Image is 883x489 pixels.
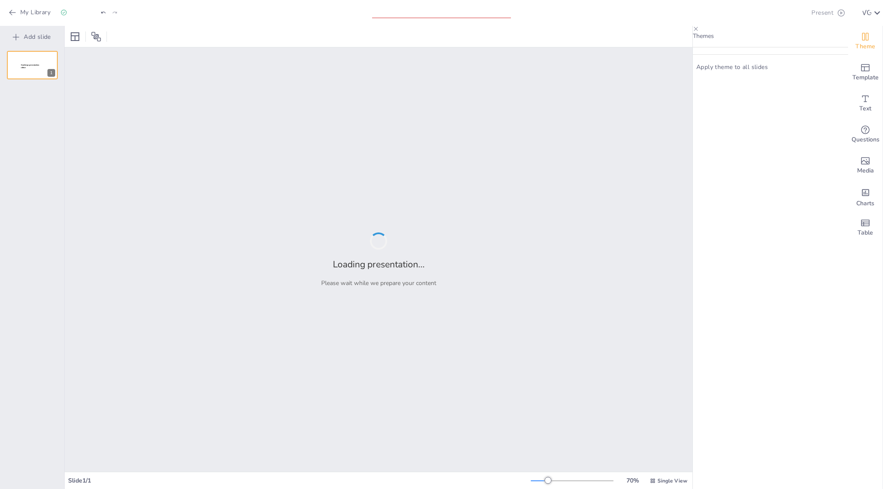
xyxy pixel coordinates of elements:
div: Slide 1 / 1 [68,476,531,485]
p: Themes [693,32,848,40]
span: Table [858,228,873,238]
span: Position [91,31,101,42]
div: Add text boxes [848,88,883,119]
span: Theme [855,42,875,51]
button: Export to PowerPoint [790,4,806,22]
div: V G [862,9,871,16]
input: Insert title [372,6,501,18]
span: Sendsteps presentation editor [21,64,39,69]
div: Add charts and graphs [848,181,883,212]
div: Saved [60,9,87,17]
div: 70 % [622,476,643,485]
span: Questions [852,135,880,144]
div: Add a table [848,212,883,243]
div: Add images, graphics, shapes or video [848,150,883,181]
h2: Loading presentation... [333,258,425,270]
span: Single View [658,477,687,484]
div: Get real-time input from your audience [848,119,883,150]
span: Charts [856,199,874,208]
button: Apply theme to all slides [693,62,771,73]
div: 1 [7,51,58,79]
button: V G [862,4,871,22]
div: 1 [47,69,55,77]
button: My Library [6,6,54,19]
button: Present [808,4,847,22]
div: Layout [68,30,82,44]
div: Add ready made slides [848,57,883,88]
div: Change the overall theme [848,26,883,57]
button: Add slide [4,30,60,44]
span: Text [859,104,871,113]
span: Media [857,166,874,176]
span: Template [852,73,879,82]
p: Please wait while we prepare your content [321,279,436,287]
